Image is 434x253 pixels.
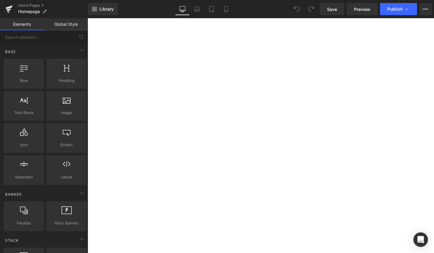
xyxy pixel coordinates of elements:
[204,3,219,15] a: Tablet
[387,7,402,12] span: Publish
[419,3,432,15] button: More
[380,3,417,15] button: Publish
[5,238,19,243] span: Stack
[5,174,42,180] span: Separator
[5,191,22,197] span: Banner
[327,6,337,12] span: Save
[413,232,428,247] div: Open Intercom Messenger
[5,110,42,116] span: Text Block
[48,110,85,116] span: Image
[48,77,85,84] span: Heading
[5,49,16,55] span: Base
[18,3,88,8] a: Home Pages
[48,220,85,226] span: Hero Banner
[5,77,42,84] span: Row
[190,3,204,15] a: Laptop
[354,6,370,12] span: Preview
[44,18,88,30] a: Global Style
[48,142,85,148] span: Button
[175,3,190,15] a: Desktop
[305,3,317,15] button: Redo
[88,3,118,15] a: New Library
[48,174,85,180] span: Liquid
[5,142,42,148] span: Icon
[5,220,42,226] span: Parallax
[99,6,114,12] span: Library
[291,3,303,15] button: Undo
[18,9,40,14] span: Homepage
[219,3,233,15] a: Mobile
[347,3,378,15] a: Preview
